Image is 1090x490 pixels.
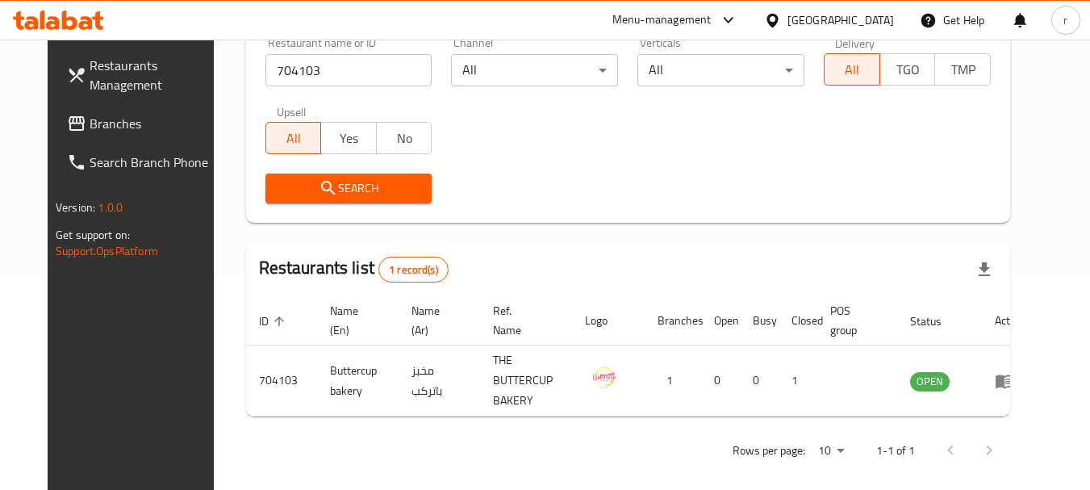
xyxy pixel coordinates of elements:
span: Status [910,312,963,331]
h2: Restaurants list [259,256,449,283]
td: 1 [645,346,701,417]
a: Restaurants Management [54,46,230,104]
div: OPEN [910,372,950,392]
input: Search for restaurant name or ID.. [265,54,432,86]
span: TGO [887,58,929,82]
span: Yes [328,127,370,150]
span: ID [259,312,290,331]
span: Branches [90,114,217,133]
td: 1 [779,346,817,417]
td: مخبز باتركب [399,346,480,417]
table: enhanced table [246,296,1038,417]
th: Branches [645,296,701,346]
th: Open [701,296,740,346]
th: Action [982,296,1038,346]
span: Version: [56,197,95,218]
span: OPEN [910,372,950,391]
span: Get support on: [56,224,130,245]
p: 1-1 of 1 [876,441,915,461]
div: Menu [995,371,1025,391]
span: Search Branch Phone [90,153,217,172]
td: 704103 [246,346,317,417]
th: Closed [779,296,817,346]
a: Branches [54,104,230,143]
div: All [637,54,804,86]
div: Total records count [378,257,449,283]
button: All [265,122,322,154]
span: Restaurants Management [90,56,217,94]
span: TMP [942,58,984,82]
td: THE BUTTERCUP BAKERY [480,346,572,417]
td: 0 [701,346,740,417]
label: Upsell [277,106,307,117]
td: 0 [740,346,779,417]
span: All [831,58,874,82]
button: Yes [320,122,377,154]
span: Ref. Name [493,301,553,340]
span: No [383,127,426,150]
button: TGO [879,53,936,86]
button: Search [265,174,432,203]
p: Rows per page: [733,441,805,461]
label: Delivery [835,37,875,48]
div: [GEOGRAPHIC_DATA] [787,11,894,29]
div: Menu-management [612,10,712,30]
span: POS group [830,301,878,340]
a: Support.OpsPlatform [56,241,158,262]
button: TMP [934,53,991,86]
button: No [376,122,432,154]
th: Logo [572,296,645,346]
span: All [273,127,315,150]
span: 1 record(s) [379,262,448,278]
img: Buttercup bakery [585,358,625,398]
div: All [451,54,618,86]
button: All [824,53,880,86]
span: Search [278,178,420,199]
span: 1.0.0 [98,197,123,218]
span: Name (En) [330,301,379,340]
span: r [1063,11,1067,29]
a: Search Branch Phone [54,143,230,182]
div: Export file [965,250,1004,289]
td: Buttercup bakery [317,346,399,417]
span: Name (Ar) [411,301,461,340]
div: Rows per page: [812,439,850,463]
th: Busy [740,296,779,346]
